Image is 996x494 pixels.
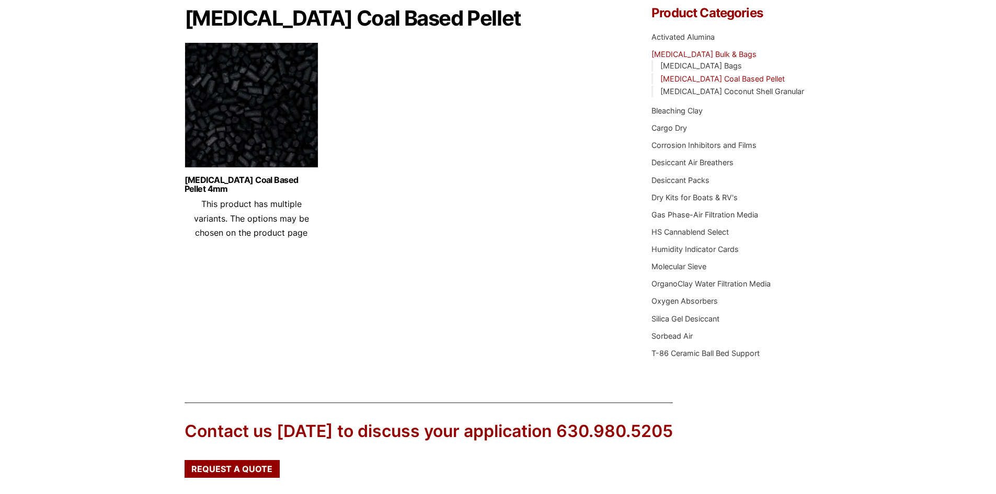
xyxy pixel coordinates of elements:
[185,460,280,478] a: Request a Quote
[185,176,318,193] a: [MEDICAL_DATA] Coal Based Pellet 4mm
[651,32,715,41] a: Activated Alumina
[651,123,687,132] a: Cargo Dry
[651,279,771,288] a: OrganoClay Water Filtration Media
[185,420,673,443] div: Contact us [DATE] to discuss your application 630.980.5205
[651,193,738,202] a: Dry Kits for Boats & RV's
[651,158,734,167] a: Desiccant Air Breathers
[651,50,757,59] a: [MEDICAL_DATA] Bulk & Bags
[191,465,272,473] span: Request a Quote
[651,349,760,358] a: T-86 Ceramic Ball Bed Support
[651,176,709,185] a: Desiccant Packs
[194,199,309,237] span: This product has multiple variants. The options may be chosen on the product page
[651,227,729,236] a: HS Cannablend Select
[651,141,757,150] a: Corrosion Inhibitors and Films
[651,245,739,254] a: Humidity Indicator Cards
[660,61,742,70] a: [MEDICAL_DATA] Bags
[651,314,719,323] a: Silica Gel Desiccant
[185,7,621,30] h1: [MEDICAL_DATA] Coal Based Pellet
[651,262,706,271] a: Molecular Sieve
[185,42,318,173] img: Activated Carbon 4mm Pellets
[651,331,693,340] a: Sorbead Air
[651,7,811,19] h4: Product Categories
[660,74,785,83] a: [MEDICAL_DATA] Coal Based Pellet
[651,210,758,219] a: Gas Phase-Air Filtration Media
[651,106,703,115] a: Bleaching Clay
[651,296,718,305] a: Oxygen Absorbers
[660,87,804,96] a: [MEDICAL_DATA] Coconut Shell Granular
